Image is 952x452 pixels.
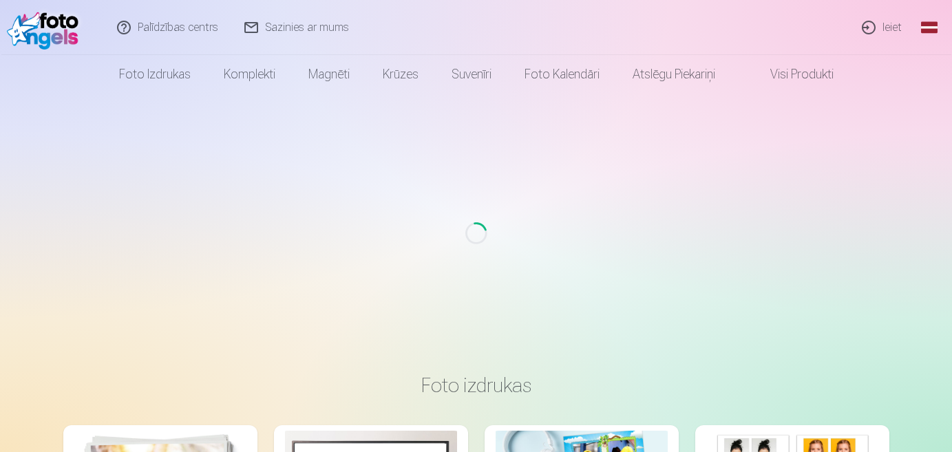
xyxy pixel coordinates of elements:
[292,55,366,94] a: Magnēti
[74,373,878,398] h3: Foto izdrukas
[207,55,292,94] a: Komplekti
[7,6,86,50] img: /fa1
[103,55,207,94] a: Foto izdrukas
[732,55,850,94] a: Visi produkti
[616,55,732,94] a: Atslēgu piekariņi
[366,55,435,94] a: Krūzes
[435,55,508,94] a: Suvenīri
[508,55,616,94] a: Foto kalendāri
